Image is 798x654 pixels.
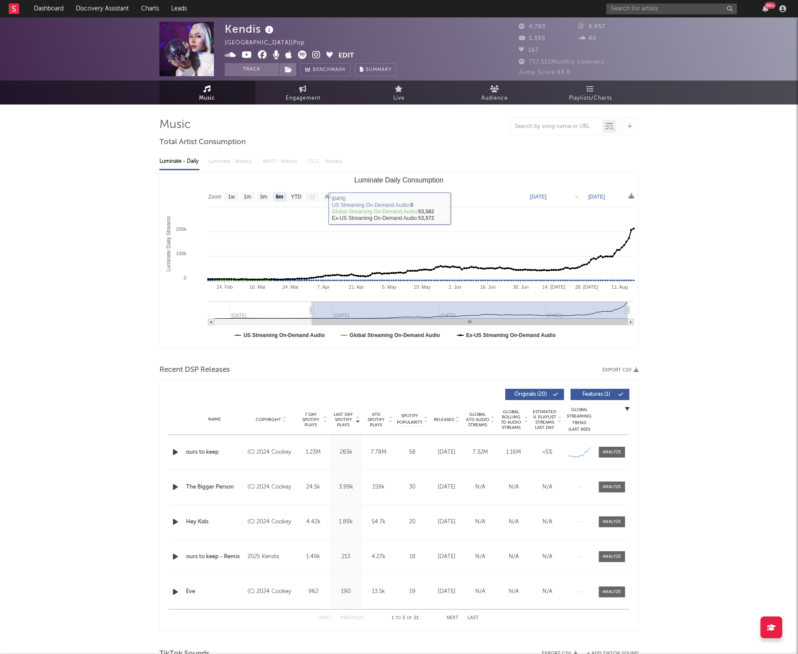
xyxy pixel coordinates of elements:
[466,412,490,428] span: Global ATD Audio Streams
[355,63,396,76] button: Summary
[244,194,251,200] text: 1m
[159,365,230,375] span: Recent DSP Releases
[365,553,393,561] div: 4.27k
[247,552,295,562] div: 2025 Kendis
[255,81,351,105] a: Engagement
[466,483,495,492] div: N/A
[351,81,447,105] a: Live
[397,483,428,492] div: 30
[309,194,315,200] text: 1y
[466,587,495,596] div: N/A
[260,194,267,200] text: 3m
[299,587,328,596] div: 962
[566,407,592,433] div: Global Streaming Trend (Last 60D)
[612,284,628,290] text: 11. Aug
[499,483,528,492] div: N/A
[225,38,315,48] div: [GEOGRAPHIC_DATA] | Pop
[588,194,605,200] text: [DATE]
[505,389,564,400] button: Originals(20)
[365,483,393,492] div: 159k
[466,553,495,561] div: N/A
[291,194,301,200] text: YTD
[299,412,322,428] span: 7 Day Spotify Plays
[159,81,255,105] a: Music
[299,483,328,492] div: 24.5k
[176,226,186,232] text: 200k
[762,5,768,12] button: 99+
[533,587,562,596] div: N/A
[533,409,557,430] span: Estimated % Playlist Streams Last Day
[602,367,639,373] button: Export CSV
[332,553,360,561] div: 213
[434,417,454,422] span: Released
[466,518,495,526] div: N/A
[513,284,529,290] text: 30. Jun
[317,284,330,290] text: 7. Apr
[365,412,388,428] span: ATD Spotify Plays
[499,448,528,457] div: 1.16M
[216,284,233,290] text: 24. Feb
[250,284,266,290] text: 10. Mar
[432,448,461,457] div: [DATE]
[432,483,461,492] div: [DATE]
[208,194,222,200] text: Zoom
[228,194,235,200] text: 1w
[186,518,243,526] a: Hey Kids
[499,518,528,526] div: N/A
[543,81,639,105] a: Playlists/Charts
[569,93,612,104] span: Playlists/Charts
[467,616,479,620] button: Last
[449,284,462,290] text: 2. Jun
[299,518,328,526] div: 4.42k
[186,416,243,423] div: Name
[606,3,737,14] input: Search for artists
[414,284,431,290] text: 19. May
[247,587,295,597] div: (C) 2024 Cookey
[519,47,539,53] span: 167
[533,553,562,561] div: N/A
[332,587,360,596] div: 190
[499,409,523,430] span: Global Rolling 7D Audio Streams
[765,2,776,9] div: 99 +
[160,173,638,347] svg: Luminate Daily Consumption
[282,284,299,290] text: 24. Mar
[397,518,428,526] div: 20
[446,616,459,620] button: Next
[186,553,243,561] a: ours to keep - Remix
[332,412,355,428] span: Last Day Spotify Plays
[332,518,360,526] div: 1.89k
[382,284,397,290] text: 5. May
[466,332,556,338] text: Ex-US Streaming On-Demand Audio
[571,389,629,400] button: Features(1)
[256,417,281,422] span: Copyright
[480,284,496,290] text: 16. Jun
[299,448,328,457] div: 1.23M
[338,51,354,61] button: Edit
[313,65,346,75] span: Benchmark
[365,587,393,596] div: 13.5k
[243,332,325,338] text: US Streaming On-Demand Audio
[350,332,440,338] text: Global Streaming On-Demand Audio
[511,392,551,397] span: Originals ( 20 )
[519,59,604,65] span: 737,551 Monthly Listeners
[365,518,393,526] div: 54.7k
[499,587,528,596] div: N/A
[533,448,562,457] div: <5%
[575,284,598,290] text: 28. [DATE]
[533,518,562,526] div: N/A
[397,553,428,561] div: 18
[349,284,364,290] text: 21. Apr
[186,448,243,457] a: ours to keep
[332,483,360,492] div: 3.99k
[519,70,571,75] span: Jump Score: 88.8
[407,616,412,620] span: of
[186,587,243,596] a: Eve
[397,587,428,596] div: 19
[393,93,405,104] span: Live
[247,517,295,527] div: (C) 2024 Cookey
[482,93,508,104] span: Audience
[186,483,243,492] div: The Bigger Person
